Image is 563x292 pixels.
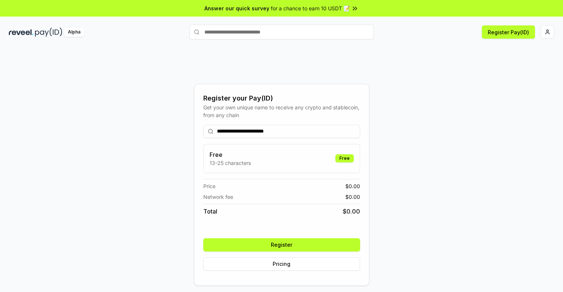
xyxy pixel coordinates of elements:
[345,182,360,190] span: $ 0.00
[35,28,62,37] img: pay_id
[203,207,217,216] span: Total
[203,103,360,119] div: Get your own unique name to receive any crypto and stablecoin, from any chain
[343,207,360,216] span: $ 0.00
[203,193,233,201] span: Network fee
[203,238,360,251] button: Register
[482,25,535,39] button: Register Pay(ID)
[210,159,251,167] p: 13-25 characters
[203,182,215,190] span: Price
[9,28,34,37] img: reveel_dark
[64,28,84,37] div: Alpha
[271,4,350,12] span: for a chance to earn 10 USDT 📝
[203,93,360,103] div: Register your Pay(ID)
[204,4,269,12] span: Answer our quick survey
[345,193,360,201] span: $ 0.00
[335,154,354,162] div: Free
[203,257,360,271] button: Pricing
[210,150,251,159] h3: Free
